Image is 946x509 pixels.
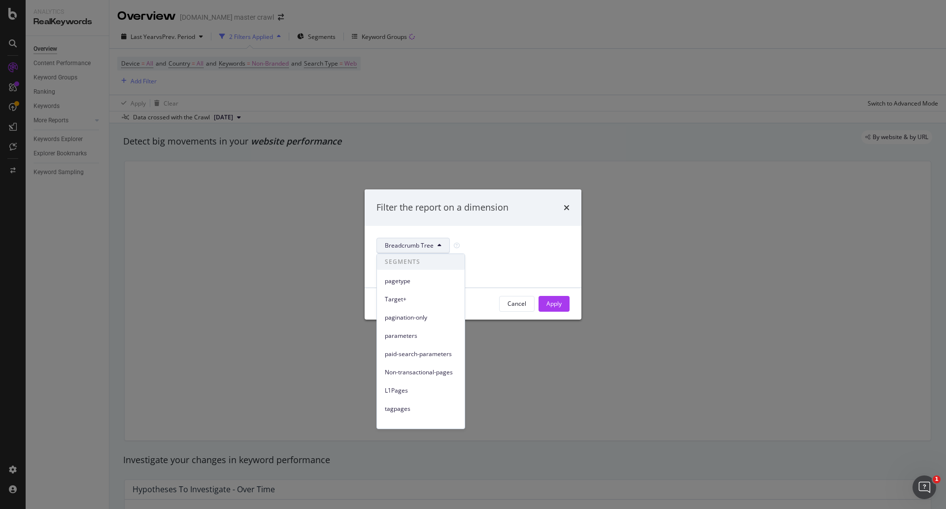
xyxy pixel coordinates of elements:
[376,261,570,270] div: Select all data available
[376,238,450,254] button: Breadcrumb Tree
[539,296,570,312] button: Apply
[385,404,457,413] span: tagpages
[377,254,465,270] span: SEGMENTS
[385,331,457,340] span: parameters
[546,299,562,308] div: Apply
[507,299,526,308] div: Cancel
[385,241,434,250] span: Breadcrumb Tree
[385,350,457,359] span: paid-search-parameters
[376,201,508,214] div: Filter the report on a dimension
[912,475,936,499] iframe: Intercom live chat
[385,313,457,322] span: pagination-only
[385,368,457,377] span: Non-transactional-pages
[385,277,457,286] span: pagetype
[385,423,457,432] span: meta_desc_test_1120
[499,296,535,312] button: Cancel
[933,475,941,483] span: 1
[365,189,581,320] div: modal
[385,295,457,304] span: Target+
[385,386,457,395] span: L1Pages
[564,201,570,214] div: times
